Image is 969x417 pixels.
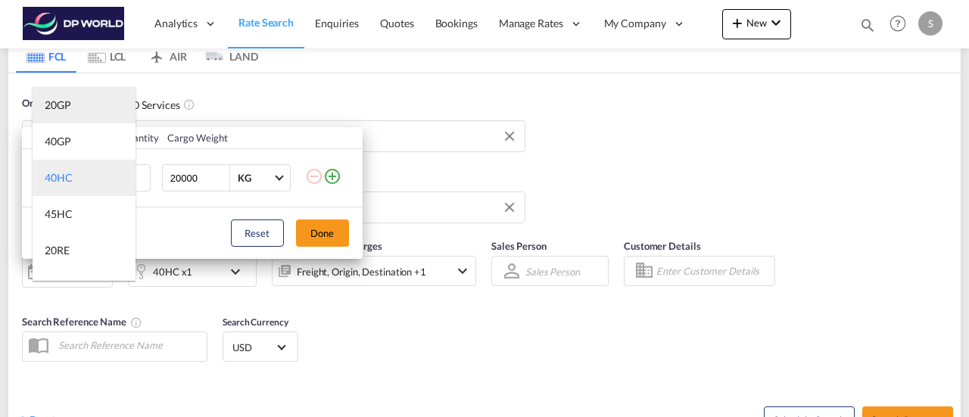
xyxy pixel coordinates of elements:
[45,279,70,294] div: 40RE
[45,170,73,185] div: 40HC
[45,98,71,113] div: 20GP
[45,207,73,222] div: 45HC
[45,243,70,258] div: 20RE
[45,134,71,149] div: 40GP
